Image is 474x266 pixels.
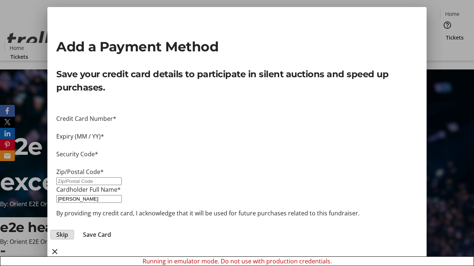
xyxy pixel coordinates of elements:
[83,230,111,239] span: Save Card
[47,244,62,259] button: close
[56,123,418,132] iframe: Secure card number input frame
[56,185,121,194] label: Cardholder Full Name*
[56,141,418,150] iframe: Secure expiration date input frame
[56,150,98,158] label: Security Code*
[56,209,418,218] p: By providing my credit card, I acknowledge that it will be used for future purchases related to t...
[56,37,418,57] h2: Add a Payment Method
[56,168,104,176] label: Zip/Postal Code*
[56,132,104,140] label: Expiry (MM / YY)*
[56,195,122,203] input: Card Holder Name
[50,230,74,239] button: Skip
[56,115,116,123] label: Credit Card Number*
[56,177,122,185] input: Zip/Postal Code
[56,68,418,94] p: Save your credit card details to participate in silent auctions and speed up purchases.
[77,230,117,239] button: Save Card
[56,230,68,239] span: Skip
[56,158,418,167] iframe: Secure CVC input frame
